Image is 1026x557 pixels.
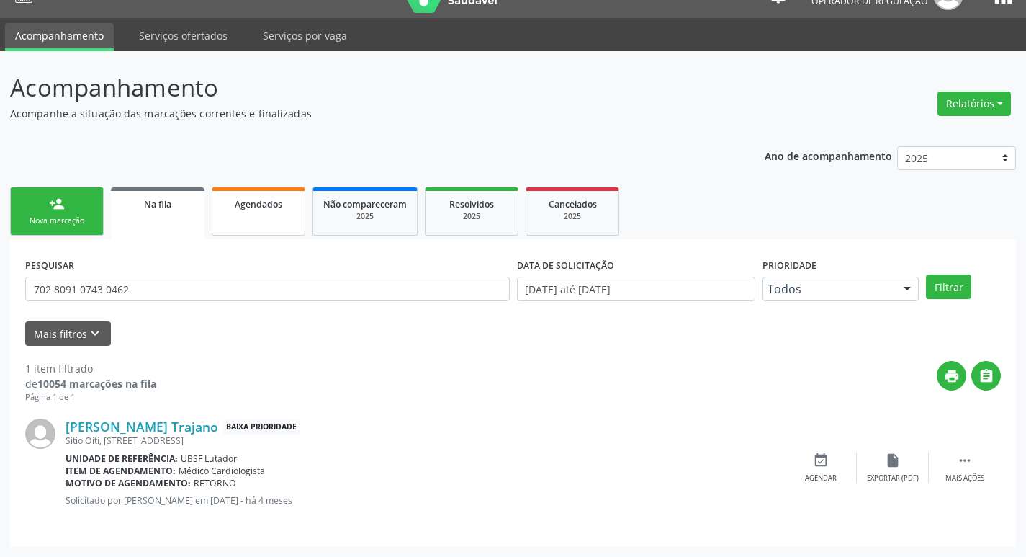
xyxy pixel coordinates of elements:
[129,23,238,48] a: Serviços ofertados
[25,391,156,404] div: Página 1 de 1
[144,198,171,210] span: Na fila
[25,277,510,301] input: Nome, CNS
[885,453,901,468] i: insert_drive_file
[937,361,966,391] button: print
[978,368,994,384] i: 
[517,277,755,301] input: Selecione um intervalo
[235,198,282,210] span: Agendados
[25,376,156,391] div: de
[867,473,919,484] div: Exportar (PDF)
[66,465,176,477] b: Item de agendamento:
[37,377,156,391] strong: 10054 marcações na fila
[926,275,971,299] button: Filtrar
[536,211,608,222] div: 2025
[179,465,265,477] span: Médico Cardiologista
[21,215,93,226] div: Nova marcação
[66,435,785,447] div: Sitio Oiti, [STREET_ADDRESS]
[25,361,156,376] div: 1 item filtrado
[87,326,103,342] i: keyboard_arrow_down
[25,254,74,277] label: PESQUISAR
[194,477,236,489] span: RETORNO
[5,23,114,51] a: Acompanhamento
[66,477,191,489] b: Motivo de agendamento:
[66,494,785,507] p: Solicitado por [PERSON_NAME] em [DATE] - há 4 meses
[253,23,357,48] a: Serviços por vaga
[223,419,300,435] span: Baixa Prioridade
[181,453,237,465] span: UBSF Lutador
[549,198,597,210] span: Cancelados
[66,419,218,435] a: [PERSON_NAME] Trajano
[10,106,714,121] p: Acompanhe a situação das marcações correntes e finalizadas
[323,198,407,210] span: Não compareceram
[449,198,494,210] span: Resolvidos
[436,211,508,222] div: 2025
[25,419,55,449] img: img
[937,92,1011,116] button: Relatórios
[323,211,407,222] div: 2025
[25,321,111,347] button: Mais filtroskeyboard_arrow_down
[49,196,65,212] div: person_add
[945,473,984,484] div: Mais ações
[805,473,837,484] div: Agendar
[66,453,178,465] b: Unidade de referência:
[517,254,614,277] label: DATA DE SOLICITAÇÃO
[762,254,816,277] label: Prioridade
[971,361,1001,391] button: 
[813,453,829,468] i: event_available
[944,368,960,384] i: print
[957,453,973,468] i: 
[768,282,890,296] span: Todos
[10,70,714,106] p: Acompanhamento
[765,146,892,164] p: Ano de acompanhamento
